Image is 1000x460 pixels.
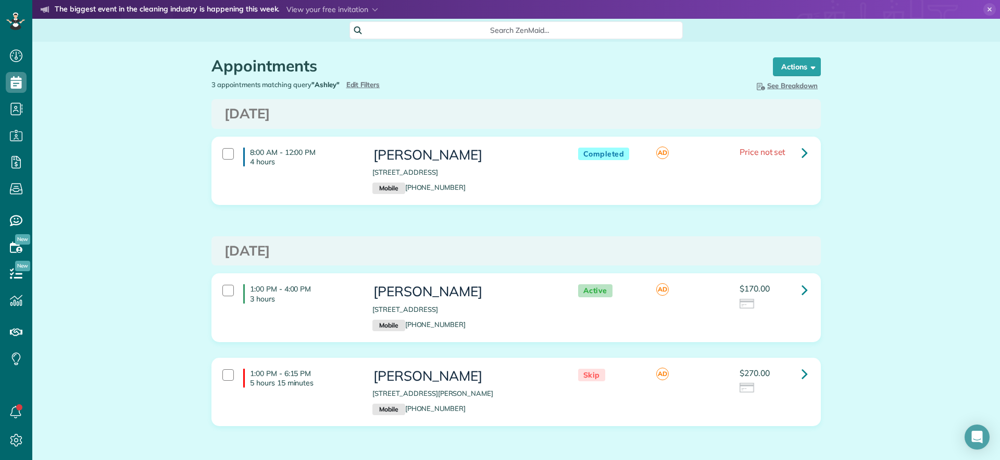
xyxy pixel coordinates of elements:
[15,234,30,245] span: New
[578,369,605,382] span: Skip
[372,404,405,415] small: Mobile
[740,147,785,157] span: Price not set
[243,148,357,166] h4: 8:00 AM - 12:00 PM
[372,148,557,163] h3: [PERSON_NAME]
[656,368,669,380] span: AD
[578,284,612,297] span: Active
[55,4,279,16] strong: The biggest event in the cleaning industry is happening this week.
[346,80,380,89] a: Edit Filters
[250,157,357,166] p: 4 hours
[372,320,405,331] small: Mobile
[372,369,557,384] h3: [PERSON_NAME]
[250,294,357,304] p: 3 hours
[740,299,755,310] img: icon_credit_card_neutral-3d9a980bd25ce6dbb0f2033d7200983694762465c175678fcbc2d8f4bc43548e.png
[752,80,821,91] button: See Breakdown
[250,378,357,388] p: 5 hours 15 minutes
[372,389,557,398] p: [STREET_ADDRESS][PERSON_NAME]
[243,369,357,388] h4: 1:00 PM - 6:15 PM
[372,183,466,191] a: Mobile[PHONE_NUMBER]
[372,305,557,314] p: [STREET_ADDRESS]
[372,404,466,413] a: Mobile[PHONE_NUMBER]
[15,261,30,271] span: New
[578,148,630,161] span: Completed
[740,383,755,394] img: icon_credit_card_neutral-3d9a980bd25ce6dbb0f2033d7200983694762465c175678fcbc2d8f4bc43548e.png
[372,320,466,329] a: Mobile[PHONE_NUMBER]
[243,284,357,303] h4: 1:00 PM - 4:00 PM
[224,244,808,259] h3: [DATE]
[965,425,990,450] div: Open Intercom Messenger
[740,368,770,378] span: $270.00
[224,106,808,122] h3: [DATE]
[211,57,753,75] h1: Appointments
[740,283,770,294] span: $170.00
[773,57,821,76] button: Actions
[656,147,669,159] span: AD
[372,167,557,177] p: [STREET_ADDRESS]
[656,283,669,296] span: AD
[372,183,405,194] small: Mobile
[755,81,818,90] span: See Breakdown
[204,80,516,90] div: 3 appointments matching query
[372,284,557,299] h3: [PERSON_NAME]
[311,80,340,89] strong: "Ashley"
